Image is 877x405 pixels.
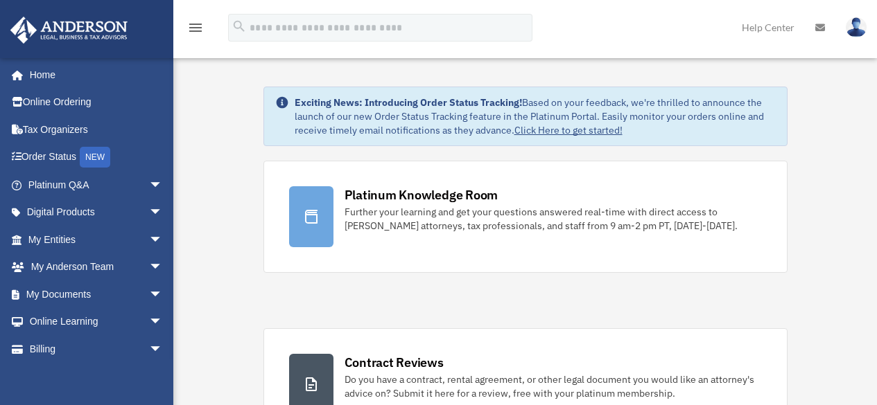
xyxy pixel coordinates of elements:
[149,199,177,227] span: arrow_drop_down
[10,89,184,116] a: Online Ordering
[149,280,177,309] span: arrow_drop_down
[10,171,184,199] a: Platinum Q&Aarrow_drop_down
[263,161,788,273] a: Platinum Knowledge Room Further your learning and get your questions answered real-time with dire...
[10,253,184,281] a: My Anderson Teamarrow_drop_down
[10,61,177,89] a: Home
[345,205,762,233] div: Further your learning and get your questions answered real-time with direct access to [PERSON_NAM...
[10,199,184,226] a: Digital Productsarrow_drop_down
[149,226,177,254] span: arrow_drop_down
[149,171,177,199] span: arrow_drop_down
[295,96,522,109] strong: Exciting News: Introducing Order Status Tracking!
[345,372,762,400] div: Do you have a contract, rental agreement, or other legal document you would like an attorney's ad...
[10,226,184,253] a: My Entitiesarrow_drop_down
[846,17,867,37] img: User Pic
[149,253,177,282] span: arrow_drop_down
[10,280,184,308] a: My Documentsarrow_drop_down
[6,17,132,44] img: Anderson Advisors Platinum Portal
[80,147,110,168] div: NEW
[345,354,444,371] div: Contract Reviews
[10,335,184,363] a: Billingarrow_drop_down
[345,186,498,204] div: Platinum Knowledge Room
[187,19,204,36] i: menu
[149,335,177,363] span: arrow_drop_down
[10,308,184,336] a: Online Learningarrow_drop_down
[10,116,184,143] a: Tax Organizers
[295,96,776,137] div: Based on your feedback, we're thrilled to announce the launch of our new Order Status Tracking fe...
[149,308,177,336] span: arrow_drop_down
[232,19,247,34] i: search
[514,124,623,136] a: Click Here to get started!
[187,24,204,36] a: menu
[10,143,184,172] a: Order StatusNEW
